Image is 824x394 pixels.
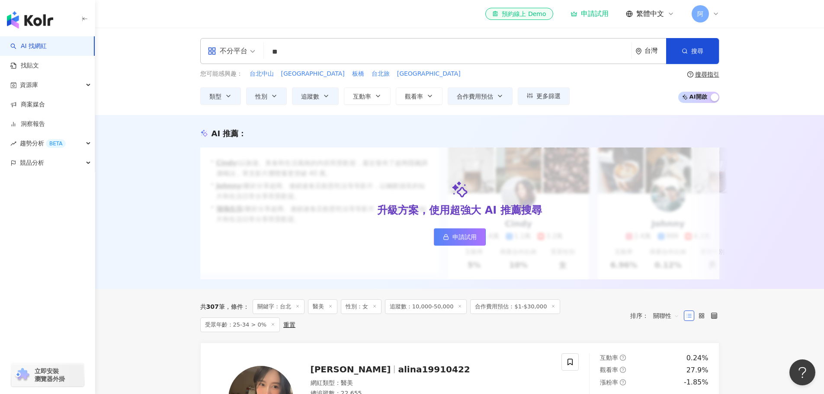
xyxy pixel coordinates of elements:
div: 27.9% [686,365,709,375]
a: 找貼文 [10,61,39,70]
span: 板橋 [352,70,364,78]
div: 共 筆 [200,303,225,310]
span: 台北中山 [250,70,274,78]
span: 互動率 [353,93,371,100]
span: 繁體中文 [636,9,664,19]
iframe: Help Scout Beacon - Open [789,359,815,385]
span: 性別：女 [341,299,382,314]
span: alina19910422 [398,364,470,375]
span: 追蹤數：10,000-50,000 [385,299,467,314]
span: 類型 [209,93,221,100]
span: 趨勢分析 [20,134,66,153]
img: logo [7,11,53,29]
a: searchAI 找網紅 [10,42,47,51]
span: 307 [206,303,219,310]
span: 您可能感興趣： [200,70,243,78]
div: -1.85% [684,378,709,387]
span: 搜尋 [691,48,703,54]
button: 互動率 [344,87,391,105]
button: 合作費用預估 [448,87,513,105]
a: 申請試用 [571,10,609,18]
div: AI 推薦 ： [212,128,247,139]
div: 重置 [283,321,295,328]
span: question-circle [620,379,626,385]
div: BETA [46,139,66,148]
button: 更多篩選 [518,87,570,105]
span: 立即安裝 瀏覽器外掛 [35,367,65,383]
span: 醫美 [308,299,337,314]
img: chrome extension [14,368,31,382]
span: 更多篩選 [536,93,561,99]
span: 合作費用預估 [457,93,493,100]
span: 受眾年齡：25-34 > 0% [200,317,280,332]
div: 不分平台 [208,44,247,58]
button: [GEOGRAPHIC_DATA] [397,69,461,79]
a: 洞察報告 [10,120,45,128]
a: 商案媒合 [10,100,45,109]
span: 漲粉率 [600,379,618,386]
span: 性別 [255,93,267,100]
button: 板橋 [352,69,365,79]
span: 觀看率 [405,93,423,100]
span: 資源庫 [20,75,38,95]
span: 競品分析 [20,153,44,173]
span: 觀看率 [600,366,618,373]
span: 追蹤數 [301,93,319,100]
span: question-circle [620,355,626,361]
span: rise [10,141,16,147]
span: 關鍵字：台北 [253,299,305,314]
span: [GEOGRAPHIC_DATA] [397,70,461,78]
span: question-circle [620,367,626,373]
a: 預約線上 Demo [485,8,553,20]
span: question-circle [687,71,693,77]
span: [GEOGRAPHIC_DATA] [281,70,345,78]
span: environment [635,48,642,54]
div: 升級方案，使用超強大 AI 推薦搜尋 [377,203,542,218]
button: 觀看率 [396,87,442,105]
span: 條件 ： [225,303,249,310]
button: 性別 [246,87,287,105]
span: [PERSON_NAME] [311,364,391,375]
div: 預約線上 Demo [492,10,546,18]
div: 排序： [630,309,684,323]
button: 台北中山 [249,69,274,79]
span: appstore [208,47,216,55]
span: 申請試用 [452,234,477,240]
button: 搜尋 [666,38,719,64]
button: 台北旅 [371,69,390,79]
div: 0.24% [686,353,709,363]
span: 合作費用預估：$1-$30,000 [470,299,560,314]
div: 搜尋指引 [695,71,719,78]
a: chrome extension立即安裝 瀏覽器外掛 [11,363,84,387]
span: 台北旅 [372,70,390,78]
span: 阿 [697,9,703,19]
button: 類型 [200,87,241,105]
div: 網紅類型 ： [311,379,551,388]
button: [GEOGRAPHIC_DATA] [281,69,345,79]
span: 互動率 [600,354,618,361]
a: 申請試用 [434,228,486,246]
button: 追蹤數 [292,87,339,105]
span: 醫美 [341,379,353,386]
div: 台灣 [644,47,666,54]
span: 關聯性 [653,309,679,323]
